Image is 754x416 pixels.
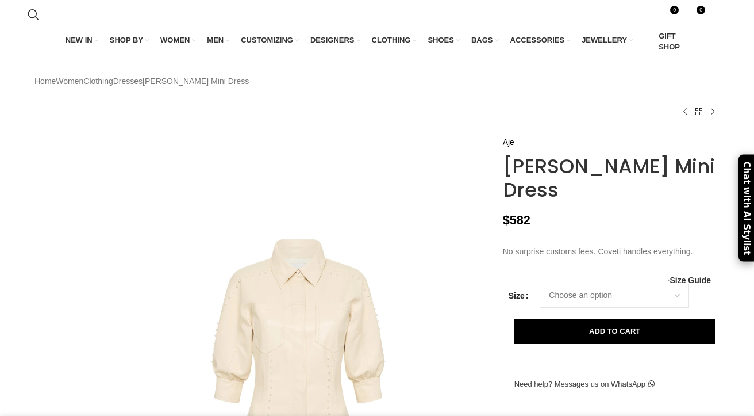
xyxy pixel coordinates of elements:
bdi: 582 [503,213,530,227]
a: ACCESSORIES [510,28,571,52]
span: GIFT SHOP [659,31,688,52]
a: BAGS [471,28,499,52]
a: Previous product [678,105,692,119]
span: BAGS [471,35,493,45]
span: NEW IN [66,35,93,45]
a: 0 [656,3,679,26]
a: CUSTOMIZING [241,28,299,52]
img: aje dress [32,281,102,348]
span: $ [503,213,510,227]
span: 0 [697,6,705,14]
span: JEWELLERY [582,35,627,45]
a: CLOTHING [372,28,417,52]
label: Size [509,289,529,302]
span: CLOTHING [372,35,411,45]
span: DESIGNERS [310,35,355,45]
a: Home [34,75,56,87]
a: Search [22,3,45,26]
a: MEN [207,28,229,52]
nav: Breadcrumb [34,75,249,87]
a: GIFT SHOP [644,28,688,55]
span: CUSTOMIZING [241,35,293,45]
a: JEWELLERY [582,28,633,52]
a: 0 [682,3,706,26]
span: [PERSON_NAME] Mini Dress [143,75,249,87]
a: Clothing [83,75,113,87]
a: Dresses [113,75,143,87]
p: No surprise customs fees. Coveti handles everything. [503,245,720,258]
div: My Wishlist [682,3,706,26]
img: Aje Brown dress [32,208,102,275]
a: DESIGNERS [310,28,360,52]
div: Main navigation [22,28,732,55]
a: Next product [706,105,720,119]
a: SHOP BY [110,28,149,52]
span: ACCESSORIES [510,35,565,45]
button: Add to cart [514,319,715,344]
a: WOMEN [160,28,195,52]
a: Women [56,75,83,87]
span: SHOP BY [110,35,143,45]
span: MEN [207,35,224,45]
h1: [PERSON_NAME] Mini Dress [503,155,720,202]
span: SHOES [428,35,454,45]
span: 0 [670,6,679,14]
a: Need help? Messages us on WhatsApp [503,372,666,396]
span: WOMEN [160,35,190,45]
a: NEW IN [66,28,98,52]
a: Aje [503,136,514,148]
a: SHOES [428,28,460,52]
img: GiftBag [644,37,655,47]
